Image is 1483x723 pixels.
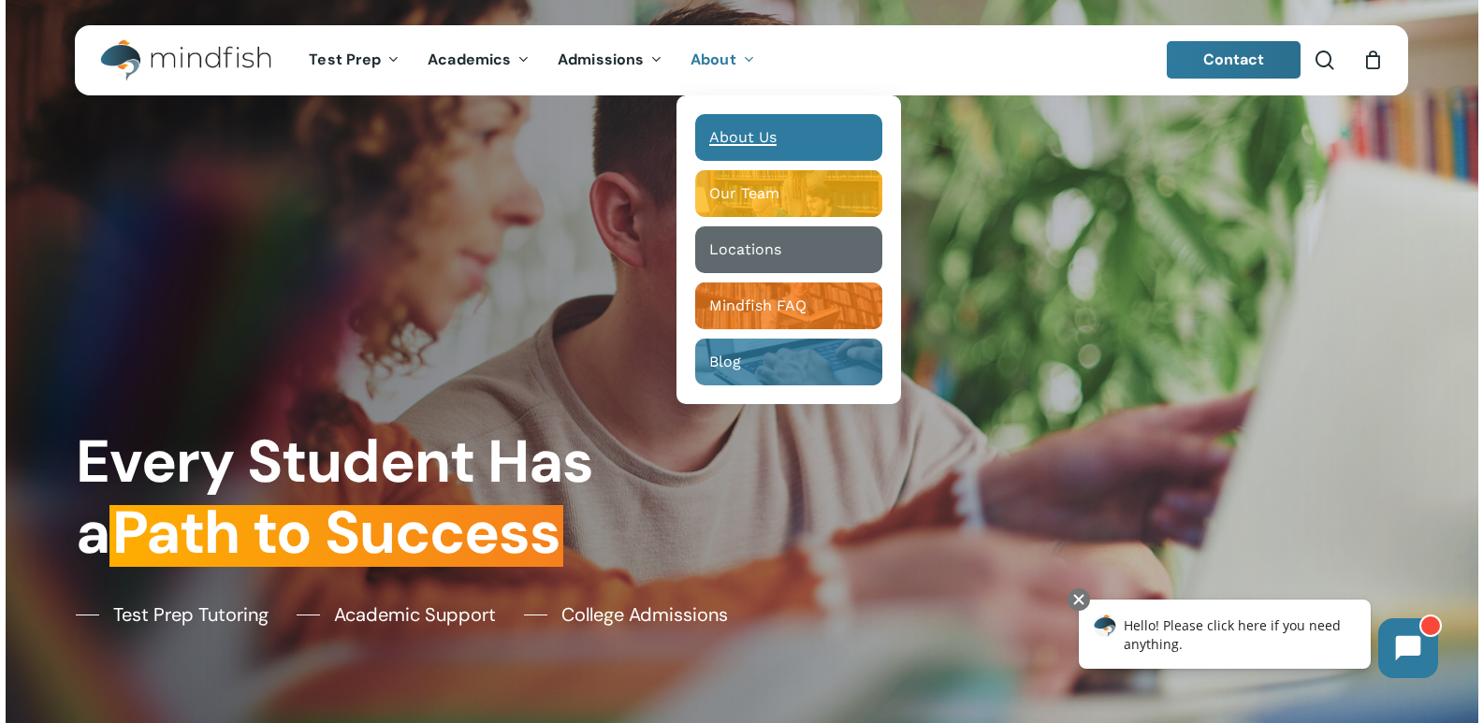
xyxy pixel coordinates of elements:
a: Test Prep Tutoring [76,600,269,629]
span: About Us [709,128,777,146]
span: Academic Support [334,600,496,629]
span: Admissions [558,50,644,69]
span: Academics [428,50,511,69]
a: Blog [695,339,882,385]
a: Test Prep [295,52,414,68]
a: Academic Support [297,600,496,629]
a: Admissions [544,52,676,68]
a: Locations [695,226,882,273]
a: About Us [695,114,882,161]
iframe: Chatbot [1059,585,1457,697]
span: Contact [1203,50,1265,69]
a: Cart [1362,50,1383,70]
em: Path to Success [109,494,563,571]
span: Blog [709,353,741,370]
a: Mindfish FAQ [695,282,882,329]
span: Test Prep Tutoring [113,600,269,629]
span: Locations [709,240,781,258]
a: College Admissions [524,600,728,629]
nav: Main Menu [295,25,768,95]
a: Contact [1167,41,1301,79]
span: Mindfish FAQ [709,296,807,314]
a: Academics [414,52,544,68]
span: College Admissions [561,600,728,629]
h1: Every Student Has a [76,427,728,569]
span: Our Team [709,184,779,202]
span: About [691,50,736,69]
a: About [676,52,769,68]
span: Test Prep [309,50,381,69]
header: Main Menu [75,25,1408,95]
a: Our Team [695,170,882,217]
